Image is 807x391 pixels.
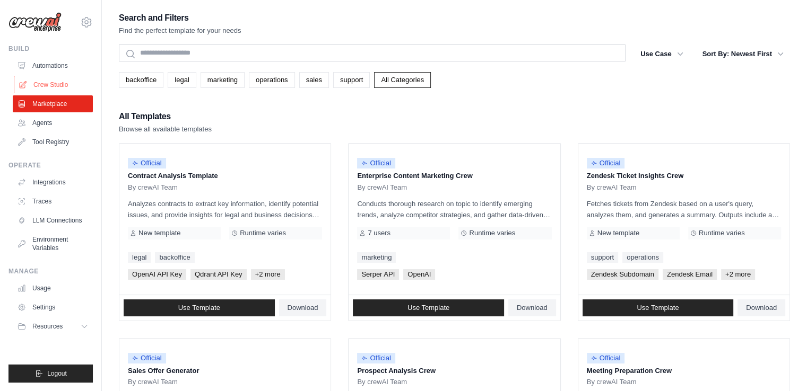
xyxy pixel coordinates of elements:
[178,304,220,312] span: Use Template
[721,269,755,280] span: +2 more
[634,45,690,64] button: Use Case
[119,124,212,135] p: Browse all available templates
[583,299,734,316] a: Use Template
[357,158,395,168] span: Official
[13,134,93,150] a: Tool Registry
[13,280,93,297] a: Usage
[587,366,781,376] p: Meeting Preparation Crew
[587,183,637,192] span: By crewAI Team
[279,299,327,316] a: Download
[508,299,556,316] a: Download
[407,304,449,312] span: Use Template
[119,25,241,36] p: Find the perfect template for your needs
[357,252,396,263] a: marketing
[737,299,785,316] a: Download
[13,318,93,335] button: Resources
[13,114,93,131] a: Agents
[333,72,370,88] a: support
[190,269,247,280] span: Qdrant API Key
[155,252,194,263] a: backoffice
[357,198,551,220] p: Conducts thorough research on topic to identify emerging trends, analyze competitor strategies, a...
[13,95,93,112] a: Marketplace
[14,76,94,93] a: Crew Studio
[622,252,663,263] a: operations
[353,299,504,316] a: Use Template
[374,72,431,88] a: All Categories
[119,11,241,25] h2: Search and Filters
[32,322,63,331] span: Resources
[8,45,93,53] div: Build
[357,378,407,386] span: By crewAI Team
[637,304,679,312] span: Use Template
[128,366,322,376] p: Sales Offer Generator
[696,45,790,64] button: Sort By: Newest First
[128,353,166,363] span: Official
[128,269,186,280] span: OpenAI API Key
[13,174,93,191] a: Integrations
[128,252,151,263] a: legal
[47,369,67,378] span: Logout
[13,299,93,316] a: Settings
[119,109,212,124] h2: All Templates
[587,378,637,386] span: By crewAI Team
[357,366,551,376] p: Prospect Analysis Crew
[587,353,625,363] span: Official
[368,229,391,237] span: 7 users
[128,198,322,220] p: Analyzes contracts to extract key information, identify potential issues, and provide insights fo...
[299,72,329,88] a: sales
[240,229,286,237] span: Runtime varies
[517,304,548,312] span: Download
[8,365,93,383] button: Logout
[13,57,93,74] a: Automations
[469,229,515,237] span: Runtime varies
[13,212,93,229] a: LLM Connections
[251,269,285,280] span: +2 more
[13,193,93,210] a: Traces
[124,299,275,316] a: Use Template
[168,72,196,88] a: legal
[249,72,295,88] a: operations
[403,269,435,280] span: OpenAI
[13,231,93,256] a: Environment Variables
[128,158,166,168] span: Official
[357,269,399,280] span: Serper API
[699,229,745,237] span: Runtime varies
[597,229,639,237] span: New template
[201,72,245,88] a: marketing
[128,378,178,386] span: By crewAI Team
[128,183,178,192] span: By crewAI Team
[8,12,62,32] img: Logo
[288,304,318,312] span: Download
[119,72,163,88] a: backoffice
[663,269,717,280] span: Zendesk Email
[746,304,777,312] span: Download
[357,183,407,192] span: By crewAI Team
[8,161,93,170] div: Operate
[587,269,658,280] span: Zendesk Subdomain
[587,171,781,181] p: Zendesk Ticket Insights Crew
[138,229,180,237] span: New template
[587,198,781,220] p: Fetches tickets from Zendesk based on a user's query, analyzes them, and generates a summary. Out...
[587,252,618,263] a: support
[8,267,93,276] div: Manage
[357,353,395,363] span: Official
[128,171,322,181] p: Contract Analysis Template
[357,171,551,181] p: Enterprise Content Marketing Crew
[587,158,625,168] span: Official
